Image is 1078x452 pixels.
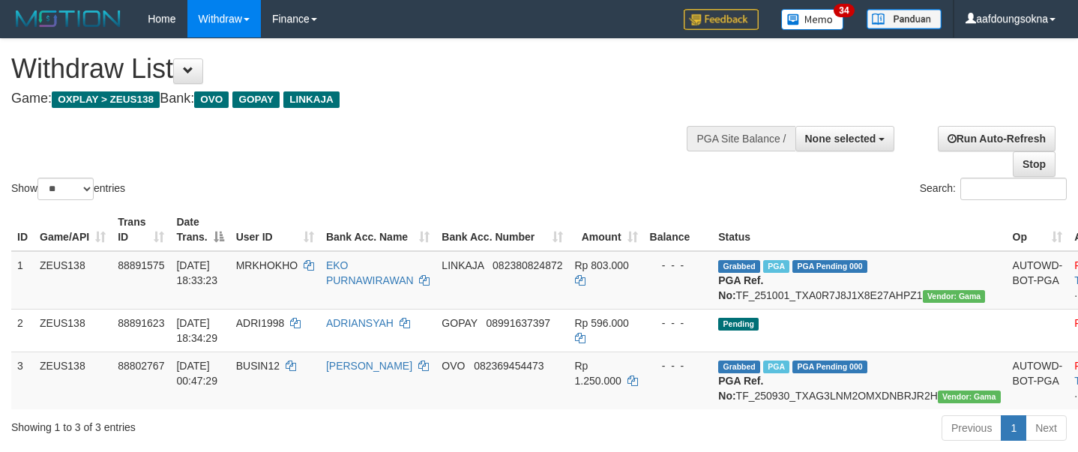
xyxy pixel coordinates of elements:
span: Grabbed [718,361,760,373]
td: TF_250930_TXAG3LNM2OMXDNBRJR2H [712,352,1006,409]
span: LINKAJA [442,259,484,271]
td: ZEUS138 [34,352,112,409]
button: None selected [795,126,895,151]
a: ADRIANSYAH [326,317,394,329]
label: Search: [920,178,1067,200]
td: 2 [11,309,34,352]
span: [DATE] 18:33:23 [176,259,217,286]
a: Run Auto-Refresh [938,126,1056,151]
span: Rp 803.000 [575,259,629,271]
span: OVO [194,91,229,108]
h4: Game: Bank: [11,91,704,106]
th: Balance [644,208,713,251]
td: TF_251001_TXA0R7J8J1X8E27AHPZ1 [712,251,1006,310]
span: [DATE] 00:47:29 [176,360,217,387]
a: [PERSON_NAME] [326,360,412,372]
th: Amount: activate to sort column ascending [569,208,644,251]
td: AUTOWD-BOT-PGA [1007,251,1069,310]
span: Copy 082380824872 to clipboard [493,259,562,271]
div: - - - [650,358,707,373]
img: Feedback.jpg [684,9,759,30]
a: Stop [1013,151,1056,177]
span: 88891623 [118,317,164,329]
span: Vendor URL: https://trx31.1velocity.biz [938,391,1001,403]
input: Search: [960,178,1067,200]
th: Bank Acc. Name: activate to sort column ascending [320,208,436,251]
a: Previous [942,415,1002,441]
b: PGA Ref. No: [718,274,763,301]
span: 88891575 [118,259,164,271]
span: [DATE] 18:34:29 [176,317,217,344]
span: OVO [442,360,465,372]
span: PGA Pending [792,260,867,273]
th: Status [712,208,1006,251]
th: Game/API: activate to sort column ascending [34,208,112,251]
th: User ID: activate to sort column ascending [230,208,320,251]
span: Marked by aafsreyleap [763,361,789,373]
td: 1 [11,251,34,310]
span: Pending [718,318,759,331]
img: MOTION_logo.png [11,7,125,30]
a: Next [1026,415,1067,441]
div: PGA Site Balance / [687,126,795,151]
div: - - - [650,316,707,331]
img: Button%20Memo.svg [781,9,844,30]
b: PGA Ref. No: [718,375,763,402]
td: AUTOWD-BOT-PGA [1007,352,1069,409]
a: 1 [1001,415,1026,441]
td: 3 [11,352,34,409]
th: Trans ID: activate to sort column ascending [112,208,170,251]
span: ADRI1998 [236,317,285,329]
td: ZEUS138 [34,251,112,310]
th: Date Trans.: activate to sort column descending [170,208,229,251]
span: BUSIN12 [236,360,280,372]
h1: Withdraw List [11,54,704,84]
select: Showentries [37,178,94,200]
span: Rp 1.250.000 [575,360,621,387]
td: ZEUS138 [34,309,112,352]
th: Bank Acc. Number: activate to sort column ascending [436,208,568,251]
span: GOPAY [232,91,280,108]
th: Op: activate to sort column ascending [1007,208,1069,251]
span: MRKHOKHO [236,259,298,271]
span: 88802767 [118,360,164,372]
span: Copy 082369454473 to clipboard [474,360,543,372]
span: Copy 08991637397 to clipboard [487,317,551,329]
span: OXPLAY > ZEUS138 [52,91,160,108]
span: 34 [834,4,854,17]
th: ID [11,208,34,251]
span: Rp 596.000 [575,317,629,329]
a: EKO PURNAWIRAWAN [326,259,414,286]
span: Vendor URL: https://trx31.1velocity.biz [923,290,986,303]
span: PGA Pending [792,361,867,373]
span: None selected [805,133,876,145]
span: LINKAJA [283,91,340,108]
span: Grabbed [718,260,760,273]
img: panduan.png [867,9,942,29]
label: Show entries [11,178,125,200]
span: GOPAY [442,317,477,329]
div: - - - [650,258,707,273]
span: Marked by aafpengsreynich [763,260,789,273]
div: Showing 1 to 3 of 3 entries [11,414,438,435]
